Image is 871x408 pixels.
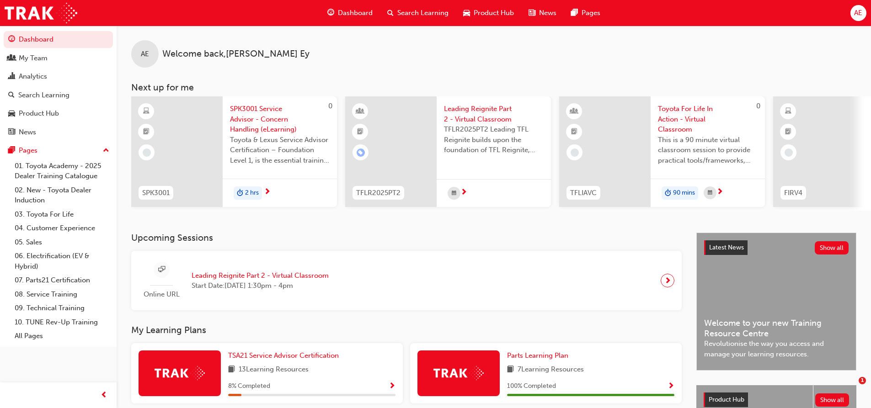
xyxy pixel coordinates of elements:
[582,8,600,18] span: Pages
[19,53,48,64] div: My Team
[11,315,113,329] a: 10. TUNE Rev-Up Training
[380,4,456,22] a: search-iconSearch Learning
[389,381,395,392] button: Show Progress
[158,264,165,276] span: sessionType_ONLINE_URL-icon
[704,318,849,339] span: Welcome to your new Training Resource Centre
[4,142,113,159] button: Pages
[463,7,470,19] span: car-icon
[5,3,77,23] img: Trak
[8,91,15,100] span: search-icon
[704,240,849,255] a: Latest NewsShow all
[327,7,334,19] span: guage-icon
[357,148,365,157] span: learningRecordVerb_ENROLL-icon
[357,126,363,138] span: booktick-icon
[571,126,577,138] span: booktick-icon
[840,377,862,399] iframe: Intercom live chat
[859,377,866,384] span: 1
[143,126,150,138] span: booktick-icon
[131,96,337,207] a: 0SPK3001SPK3001 Service Advisor - Concern Handling (eLearning)Toyota & Lexus Service Advisor Cert...
[192,270,329,281] span: Leading Reignite Part 2 - Virtual Classroom
[507,350,572,361] a: Parts Learning Plan
[444,104,544,124] span: Leading Reignite Part 2 - Virtual Classroom
[716,188,723,196] span: next-icon
[571,7,578,19] span: pages-icon
[8,73,15,81] span: chart-icon
[11,249,113,273] a: 06. Electrification (EV & Hybrid)
[143,106,150,117] span: learningResourceType_ELEARNING-icon
[141,49,149,59] span: AE
[192,281,329,291] span: Start Date: [DATE] 1:30pm - 4pm
[474,8,514,18] span: Product Hub
[264,188,271,196] span: next-icon
[658,104,758,135] span: Toyota For Life In Action - Virtual Classroom
[815,393,850,407] button: Show all
[4,105,113,122] a: Product Hub
[564,4,608,22] a: pages-iconPages
[228,364,235,376] span: book-icon
[101,390,107,401] span: prev-icon
[668,381,674,392] button: Show Progress
[19,145,37,156] div: Pages
[664,274,671,287] span: next-icon
[162,49,310,59] span: Welcome back , [PERSON_NAME] Ey
[345,96,551,207] a: TFLR2025PT2Leading Reignite Part 2 - Virtual ClassroomTFLR2025PT2 Leading TFL Reignite builds upo...
[139,289,184,300] span: Online URL
[11,329,113,343] a: All Pages
[460,189,467,197] span: next-icon
[696,233,856,371] a: Latest NewsShow allWelcome to your new Training Resource CentreRevolutionise the way you access a...
[665,187,671,199] span: duration-icon
[230,104,330,135] span: SPK3001 Service Advisor - Concern Handling (eLearning)
[143,148,151,157] span: learningRecordVerb_NONE-icon
[11,183,113,207] a: 02. New - Toyota Dealer Induction
[785,106,791,117] span: learningResourceType_ELEARNING-icon
[8,36,15,44] span: guage-icon
[704,392,849,407] a: Product HubShow all
[507,364,514,376] span: book-icon
[507,381,556,392] span: 100 % Completed
[673,188,695,198] span: 90 mins
[245,188,259,198] span: 2 hrs
[8,147,15,155] span: pages-icon
[658,135,758,166] span: This is a 90 minute virtual classroom session to provide practical tools/frameworks, behaviours a...
[854,8,862,18] span: AE
[571,106,577,117] span: learningResourceType_INSTRUCTOR_LED-icon
[239,364,309,376] span: 13 Learning Resources
[4,50,113,67] a: My Team
[11,301,113,315] a: 09. Technical Training
[237,187,243,199] span: duration-icon
[228,381,270,392] span: 8 % Completed
[328,102,332,110] span: 0
[11,287,113,302] a: 08. Service Training
[785,148,793,157] span: learningRecordVerb_NONE-icon
[571,148,579,157] span: learningRecordVerb_NONE-icon
[11,273,113,287] a: 07. Parts21 Certification
[756,102,760,110] span: 0
[230,135,330,166] span: Toyota & Lexus Service Advisor Certification – Foundation Level 1, is the essential training cour...
[8,110,15,118] span: car-icon
[433,366,484,380] img: Trak
[521,4,564,22] a: news-iconNews
[4,31,113,48] a: Dashboard
[228,351,339,360] span: TSA21 Service Advisor Certification
[11,159,113,183] a: 01. Toyota Academy - 2025 Dealer Training Catalogue
[539,8,556,18] span: News
[785,126,791,138] span: booktick-icon
[559,96,765,207] a: 0TFLIAVCToyota For Life In Action - Virtual ClassroomThis is a 90 minute virtual classroom sessio...
[11,235,113,249] a: 05. Sales
[11,221,113,235] a: 04. Customer Experience
[139,258,674,303] a: Online URLLeading Reignite Part 2 - Virtual ClassroomStart Date:[DATE] 1:30pm - 4pm
[709,244,744,251] span: Latest News
[709,396,744,403] span: Product Hub
[228,350,342,361] a: TSA21 Service Advisor Certification
[19,71,47,82] div: Analytics
[850,5,866,21] button: AE
[668,382,674,391] span: Show Progress
[4,29,113,142] button: DashboardMy TeamAnalyticsSearch LearningProduct HubNews
[19,127,36,138] div: News
[397,8,449,18] span: Search Learning
[507,351,568,360] span: Parts Learning Plan
[4,87,113,104] a: Search Learning
[570,188,597,198] span: TFLIAVC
